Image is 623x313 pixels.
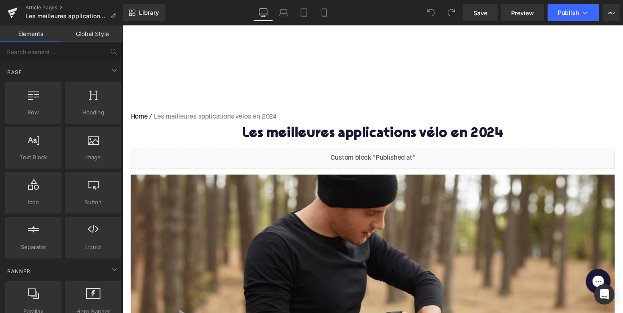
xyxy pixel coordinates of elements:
a: Tablet [294,4,314,21]
span: Icon [8,198,59,207]
button: Undo [423,4,439,21]
span: / [26,89,32,98]
a: Global Style [61,25,123,42]
a: Home [8,89,26,98]
span: Liquid [67,243,119,252]
span: Publish [558,9,579,16]
button: Publish [548,4,599,21]
nav: breadcrumbs [8,84,504,103]
a: Desktop [253,4,273,21]
a: New Library [123,4,165,21]
a: Article Pages [25,4,123,11]
span: Separator [8,243,59,252]
iframe: Gorgias live chat messenger [470,247,504,278]
span: Image [67,153,119,162]
span: Les meilleures applications vélos en 2024 [25,13,107,19]
span: Base [6,68,23,76]
button: More [603,4,620,21]
span: Row [8,108,59,117]
a: Mobile [314,4,334,21]
h1: Les meilleures applications vélo en 2024 [8,103,504,119]
span: Text Block [8,153,59,162]
button: Redo [443,4,460,21]
div: Open Intercom Messenger [594,284,615,305]
span: Heading [67,108,119,117]
span: Save [473,8,487,17]
span: Button [67,198,119,207]
span: Library [139,9,159,17]
a: Laptop [273,4,294,21]
a: Preview [501,4,544,21]
span: Banner [6,267,31,275]
span: Preview [511,8,534,17]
